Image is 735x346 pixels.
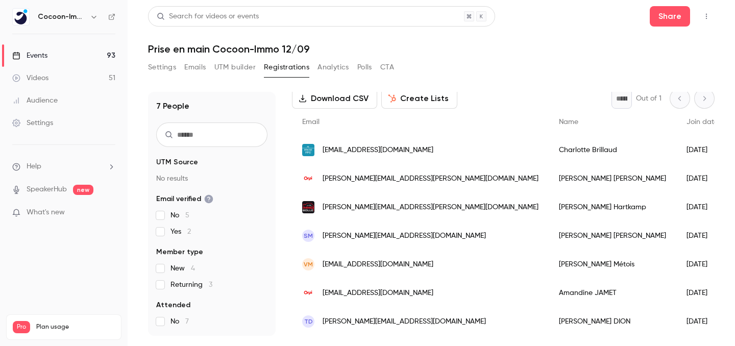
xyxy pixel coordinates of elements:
span: UTM Source [156,157,198,167]
button: Create Lists [381,88,457,109]
div: [DATE] [676,164,728,193]
div: [PERSON_NAME] Hartkamp [549,193,676,221]
a: SpeakerHub [27,184,67,195]
span: 7 [185,318,189,325]
div: Search for videos or events [157,11,259,22]
div: [PERSON_NAME] [PERSON_NAME] [549,164,676,193]
span: [EMAIL_ADDRESS][DOMAIN_NAME] [323,288,433,299]
button: Polls [357,59,372,76]
div: [PERSON_NAME] DION [549,307,676,336]
span: 5 [185,212,189,219]
button: Download CSV [292,88,377,109]
span: 2 [187,228,191,235]
span: Email verified [156,194,213,204]
span: [EMAIL_ADDRESS][DOMAIN_NAME] [323,259,433,270]
span: Member type [156,247,203,257]
img: orpi.com [302,287,314,299]
div: Amandine JAMET [549,279,676,307]
span: [PERSON_NAME][EMAIL_ADDRESS][DOMAIN_NAME] [323,231,486,241]
h1: 7 People [156,100,189,112]
span: Pro [13,321,30,333]
div: [DATE] [676,307,728,336]
button: UTM builder [214,59,256,76]
span: Yes [170,227,191,237]
span: What's new [27,207,65,218]
img: Cocoon-Immo [13,9,29,25]
span: Help [27,161,41,172]
span: 4 [191,265,195,272]
span: Returning [170,280,212,290]
li: help-dropdown-opener [12,161,115,172]
div: [DATE] [676,136,728,164]
div: Settings [12,118,53,128]
span: Name [559,118,578,126]
span: No [170,210,189,220]
span: No [170,316,189,327]
div: Videos [12,73,48,83]
span: [PERSON_NAME][EMAIL_ADDRESS][DOMAIN_NAME] [323,316,486,327]
span: Attended [156,300,190,310]
span: 3 [209,281,212,288]
div: [PERSON_NAME] [PERSON_NAME] [549,221,676,250]
button: Settings [148,59,176,76]
div: [PERSON_NAME] Métois [549,250,676,279]
span: Plan usage [36,323,115,331]
div: [DATE] [676,193,728,221]
div: Charlotte Brillaud [549,136,676,164]
p: No results [156,174,267,184]
iframe: Noticeable Trigger [103,208,115,217]
span: [EMAIL_ADDRESS][DOMAIN_NAME] [323,145,433,156]
img: orpi.com [302,172,314,185]
button: CTA [380,59,394,76]
div: Events [12,51,47,61]
span: new [73,185,93,195]
span: VM [304,260,313,269]
div: [DATE] [676,221,728,250]
img: innove-immo.com [302,144,314,156]
span: [PERSON_NAME][EMAIL_ADDRESS][PERSON_NAME][DOMAIN_NAME] [323,174,538,184]
button: Share [650,6,690,27]
button: Emails [184,59,206,76]
div: [DATE] [676,250,728,279]
img: immobolle.be [302,201,314,213]
div: [DATE] [676,279,728,307]
span: TD [304,317,313,326]
button: Analytics [317,59,349,76]
p: Out of 1 [636,93,661,104]
button: Registrations [264,59,309,76]
span: SM [304,231,313,240]
span: Email [302,118,320,126]
span: [PERSON_NAME][EMAIL_ADDRESS][PERSON_NAME][DOMAIN_NAME] [323,202,538,213]
h6: Cocoon-Immo [38,12,86,22]
h1: Prise en main Cocoon-Immo 12/09 [148,43,715,55]
span: Join date [687,118,718,126]
div: Audience [12,95,58,106]
span: New [170,263,195,274]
